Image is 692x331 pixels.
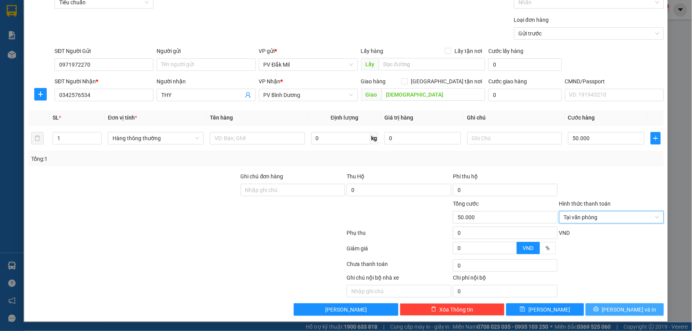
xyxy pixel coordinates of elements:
span: user-add [245,92,251,98]
div: SĐT Người Nhận [55,77,153,86]
strong: CÔNG TY TNHH [GEOGRAPHIC_DATA] 214 QL13 - P.26 - Q.BÌNH THẠNH - TP HCM 1900888606 [20,12,63,42]
span: Tên hàng [210,114,233,121]
span: Giao hàng [361,78,386,85]
span: Tại văn phòng [564,211,659,223]
img: logo [8,18,18,37]
button: printer[PERSON_NAME] và In [586,303,664,316]
div: Người nhận [157,77,255,86]
span: delete [431,306,437,313]
label: Cước lấy hàng [488,48,523,54]
span: Tổng cước [453,201,479,207]
span: plus [651,135,660,141]
div: Người gửi [157,47,255,55]
button: [PERSON_NAME] [294,303,398,316]
span: [PERSON_NAME] [528,305,570,314]
span: Lấy tận nơi [451,47,485,55]
button: delete [31,132,44,144]
div: Chưa thanh toán [346,260,452,273]
span: VND [559,230,570,236]
button: save[PERSON_NAME] [506,303,585,316]
input: 0 [384,132,461,144]
input: Cước giao hàng [488,89,562,101]
span: Xóa Thông tin [440,305,474,314]
input: Cước lấy hàng [488,58,562,71]
div: CMND/Passport [565,77,664,86]
span: VND [523,245,534,251]
input: Dọc đường [379,58,486,70]
div: Phí thu hộ [453,172,558,184]
span: Cước hàng [568,114,595,121]
span: VP Nhận [259,78,281,85]
span: PV Đắk Mil [264,59,353,70]
span: % [546,245,550,251]
span: Hàng thông thường [113,132,199,144]
span: PV Đắk Mil [26,55,46,59]
span: [PERSON_NAME] và In [602,305,657,314]
div: Chi phí nội bộ [453,273,558,285]
div: Giảm giá [346,244,452,258]
span: Đơn vị tính [108,114,137,121]
span: kg [370,132,378,144]
th: Ghi chú [464,110,565,125]
div: SĐT Người Gửi [55,47,153,55]
span: Giao [361,88,382,101]
span: Thu Hộ [347,173,364,180]
span: Nơi gửi: [8,54,16,65]
button: plus [34,88,47,100]
input: Dọc đường [382,88,486,101]
label: Cước giao hàng [488,78,527,85]
label: Loại đơn hàng [514,17,549,23]
div: Ghi chú nội bộ nhà xe [347,273,451,285]
span: DM09250391 [77,29,110,35]
div: Phụ thu [346,229,452,242]
span: Lấy hàng [361,48,384,54]
input: Ghi Chú [467,132,562,144]
span: 06:07:46 [DATE] [74,35,110,41]
span: Nơi nhận: [60,54,72,65]
span: Định lượng [331,114,358,121]
span: [GEOGRAPHIC_DATA] tận nơi [408,77,485,86]
span: Giá trị hàng [384,114,413,121]
input: VD: Bàn, Ghế [210,132,305,144]
span: printer [593,306,599,313]
span: PV Bình Dương [264,89,353,101]
label: Ghi chú đơn hàng [241,173,283,180]
span: SL [53,114,59,121]
div: Tổng: 1 [31,155,267,163]
button: deleteXóa Thông tin [400,303,505,316]
button: plus [651,132,660,144]
span: Gửi trước [519,28,659,39]
label: Hình thức thanh toán [559,201,611,207]
span: save [520,306,525,313]
span: plus [35,91,46,97]
span: Lấy [361,58,379,70]
input: Ghi chú đơn hàng [241,184,345,196]
strong: BIÊN NHẬN GỬI HÀNG HOÁ [27,47,90,53]
input: Nhập ghi chú [347,285,451,298]
div: VP gửi [259,47,358,55]
span: [PERSON_NAME] [325,305,367,314]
